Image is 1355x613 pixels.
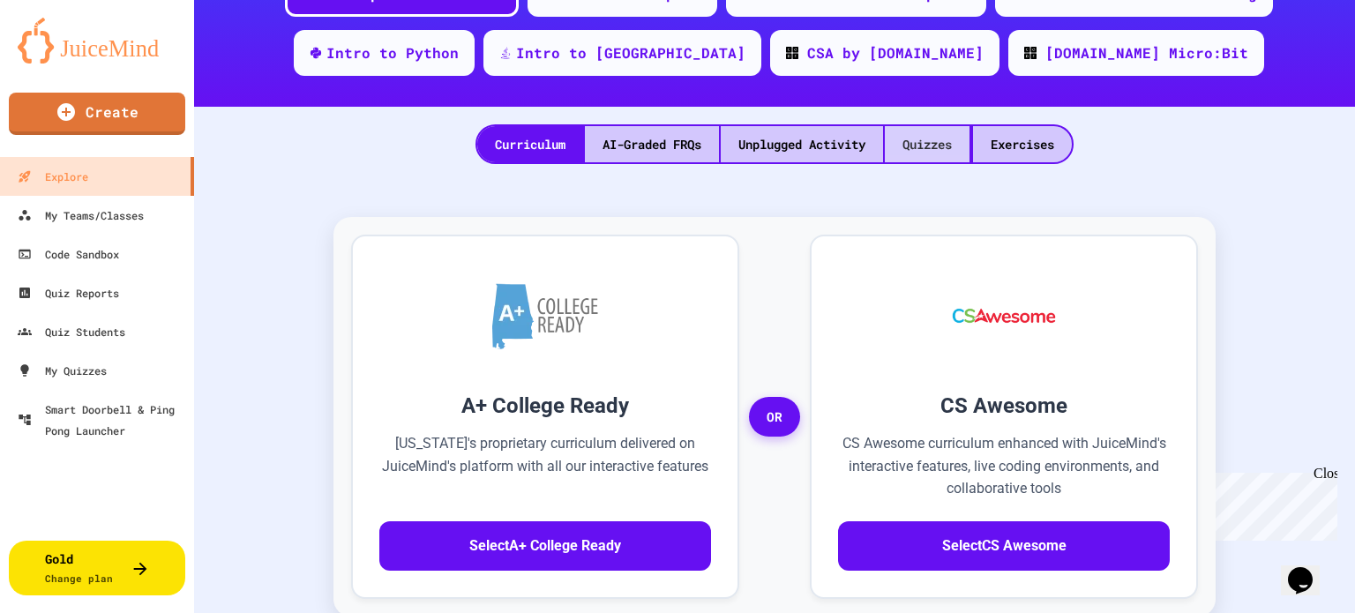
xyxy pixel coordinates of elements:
img: CODE_logo_RGB.png [1024,47,1037,59]
div: My Quizzes [18,360,107,381]
button: SelectCS Awesome [838,521,1170,571]
iframe: chat widget [1281,542,1337,595]
h3: A+ College Ready [379,390,711,422]
p: [US_STATE]'s proprietary curriculum delivered on JuiceMind's platform with all our interactive fe... [379,432,711,500]
h3: CS Awesome [838,390,1170,422]
div: [DOMAIN_NAME] Micro:Bit [1045,42,1248,64]
div: My Teams/Classes [18,205,144,226]
div: Smart Doorbell & Ping Pong Launcher [18,399,187,441]
div: Intro to [GEOGRAPHIC_DATA] [516,42,745,64]
button: SelectA+ College Ready [379,521,711,571]
img: A+ College Ready [492,283,598,349]
div: Explore [18,166,88,187]
div: Quizzes [885,126,969,162]
iframe: chat widget [1209,466,1337,541]
div: Code Sandbox [18,243,119,265]
div: Unplugged Activity [721,126,883,162]
div: Quiz Reports [18,282,119,303]
div: Chat with us now!Close [7,7,122,112]
div: Curriculum [477,126,583,162]
p: CS Awesome curriculum enhanced with JuiceMind's interactive features, live coding environments, a... [838,432,1170,500]
img: logo-orange.svg [18,18,176,64]
div: Gold [45,549,113,587]
span: Change plan [45,572,113,585]
div: CSA by [DOMAIN_NAME] [807,42,984,64]
img: CS Awesome [935,263,1074,369]
div: Exercises [973,126,1072,162]
div: Quiz Students [18,321,125,342]
div: Intro to Python [326,42,459,64]
span: OR [749,397,800,437]
div: AI-Graded FRQs [585,126,719,162]
img: CODE_logo_RGB.png [786,47,798,59]
a: Create [9,93,185,135]
button: GoldChange plan [9,541,185,595]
